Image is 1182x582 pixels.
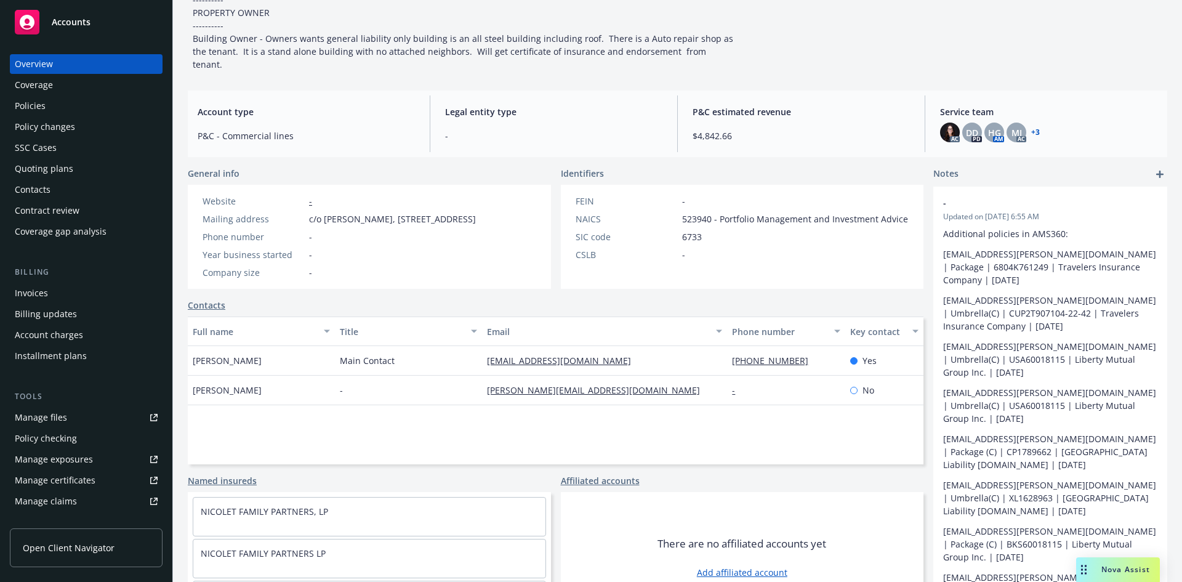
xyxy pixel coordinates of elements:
[335,317,482,346] button: Title
[561,167,604,180] span: Identifiers
[576,195,677,208] div: FEIN
[15,117,75,137] div: Policy changes
[201,548,326,559] a: NICOLET FAMILY PARTNERS LP
[933,167,959,182] span: Notes
[576,212,677,225] div: NAICS
[10,201,163,220] a: Contract review
[201,506,328,517] a: NICOLET FAMILY PARTNERS, LP
[10,75,163,95] a: Coverage
[15,138,57,158] div: SSC Cases
[966,126,978,139] span: DD
[10,266,163,278] div: Billing
[732,355,818,366] a: [PHONE_NUMBER]
[10,325,163,345] a: Account charges
[943,294,1157,333] p: [EMAIL_ADDRESS][PERSON_NAME][DOMAIN_NAME] | Umbrella(C) | CUP2T907104-22-42 | Travelers Insurance...
[10,54,163,74] a: Overview
[732,325,826,338] div: Phone number
[487,325,709,338] div: Email
[682,230,702,243] span: 6733
[309,230,312,243] span: -
[340,354,395,367] span: Main Contact
[15,471,95,490] div: Manage certificates
[693,105,910,118] span: P&C estimated revenue
[10,491,163,511] a: Manage claims
[15,346,87,366] div: Installment plans
[23,541,115,554] span: Open Client Navigator
[188,474,257,487] a: Named insureds
[682,195,685,208] span: -
[309,212,476,225] span: c/o [PERSON_NAME], [STREET_ADDRESS]
[10,512,163,532] a: Manage BORs
[203,266,304,279] div: Company size
[15,450,93,469] div: Manage exposures
[15,201,79,220] div: Contract review
[1011,126,1022,139] span: MJ
[10,429,163,448] a: Policy checking
[15,429,77,448] div: Policy checking
[1076,557,1160,582] button: Nova Assist
[10,390,163,403] div: Tools
[10,138,163,158] a: SSC Cases
[188,167,239,180] span: General info
[845,317,923,346] button: Key contact
[15,96,46,116] div: Policies
[943,479,1157,517] p: [EMAIL_ADDRESS][PERSON_NAME][DOMAIN_NAME] | Umbrella(C) | XL1628963 | [GEOGRAPHIC_DATA] Liability...
[10,96,163,116] a: Policies
[445,129,662,142] span: -
[943,386,1157,425] p: [EMAIL_ADDRESS][PERSON_NAME][DOMAIN_NAME] | Umbrella(C) | USA60018115 | Liberty Mutual Group Inc....
[682,248,685,261] span: -
[988,126,1001,139] span: HG
[862,384,874,397] span: No
[309,266,312,279] span: -
[850,325,905,338] div: Key contact
[693,129,910,142] span: $4,842.66
[193,384,262,397] span: [PERSON_NAME]
[15,180,50,200] div: Contacts
[309,195,312,207] a: -
[862,354,877,367] span: Yes
[203,230,304,243] div: Phone number
[943,525,1157,564] p: [EMAIL_ADDRESS][PERSON_NAME][DOMAIN_NAME] | Package (C) | BKS60018115 | Liberty Mutual Group Inc....
[10,5,163,39] a: Accounts
[1076,557,1092,582] div: Drag to move
[943,196,1125,209] span: -
[445,105,662,118] span: Legal entity type
[943,340,1157,379] p: [EMAIL_ADDRESS][PERSON_NAME][DOMAIN_NAME] | Umbrella(C) | USA60018115 | Liberty Mutual Group Inc....
[943,227,1157,240] p: Additional policies in AMS360:
[576,230,677,243] div: SIC code
[15,54,53,74] div: Overview
[198,129,415,142] span: P&C - Commercial lines
[15,283,48,303] div: Invoices
[10,159,163,179] a: Quoting plans
[193,325,316,338] div: Full name
[10,283,163,303] a: Invoices
[198,105,415,118] span: Account type
[943,211,1157,222] span: Updated on [DATE] 6:55 AM
[15,159,73,179] div: Quoting plans
[203,212,304,225] div: Mailing address
[940,105,1157,118] span: Service team
[1101,564,1150,575] span: Nova Assist
[561,474,640,487] a: Affiliated accounts
[576,248,677,261] div: CSLB
[10,117,163,137] a: Policy changes
[188,299,225,312] a: Contacts
[15,408,67,427] div: Manage files
[10,450,163,469] a: Manage exposures
[10,408,163,427] a: Manage files
[203,248,304,261] div: Year business started
[52,17,90,27] span: Accounts
[1152,167,1167,182] a: add
[15,491,77,511] div: Manage claims
[309,248,312,261] span: -
[340,325,464,338] div: Title
[682,212,908,225] span: 523940 - Portfolio Management and Investment Advice
[732,384,745,396] a: -
[188,317,335,346] button: Full name
[10,304,163,324] a: Billing updates
[15,222,107,241] div: Coverage gap analysis
[1031,129,1040,136] a: +3
[657,536,826,551] span: There are no affiliated accounts yet
[10,180,163,200] a: Contacts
